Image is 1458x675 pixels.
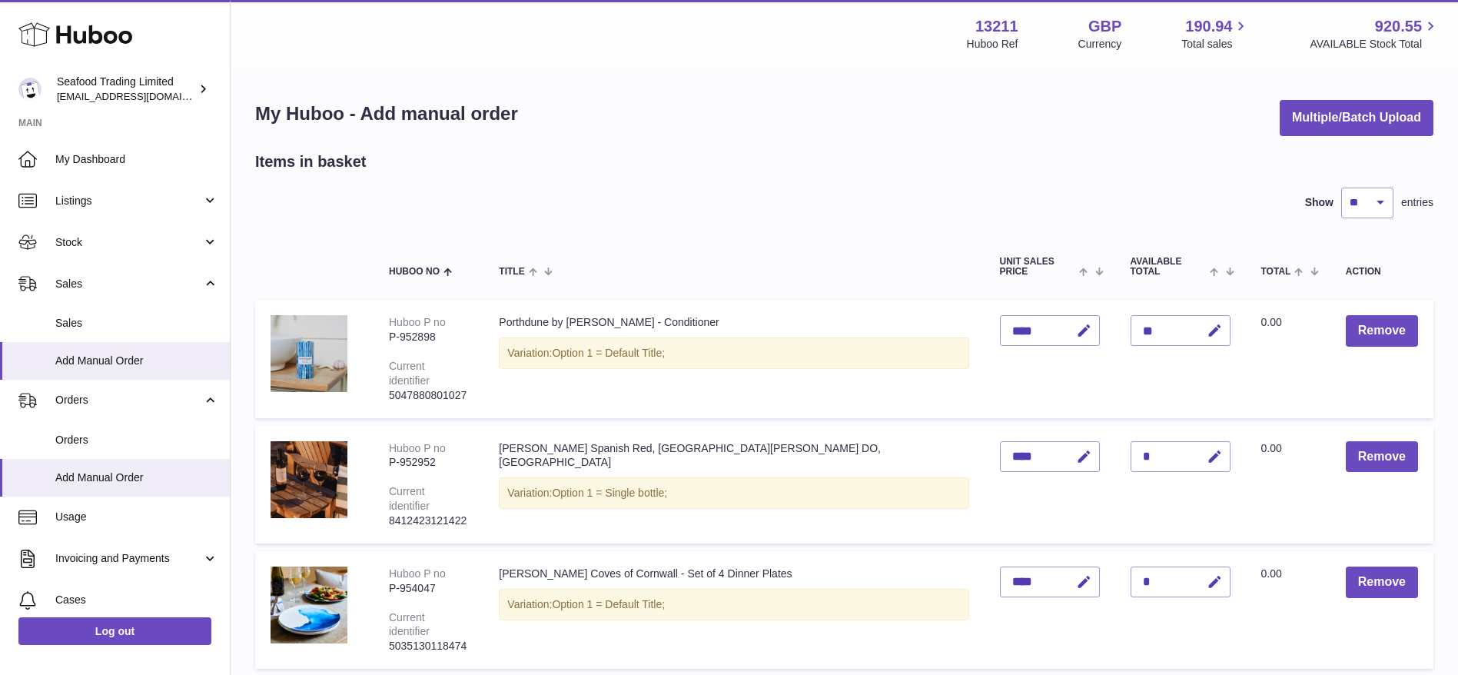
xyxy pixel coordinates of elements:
div: P-952952 [389,455,468,470]
span: Invoicing and Payments [55,551,202,566]
span: AVAILABLE Total [1131,257,1207,277]
span: 920.55 [1375,16,1422,37]
h2: Items in basket [255,151,367,172]
span: Add Manual Order [55,354,218,368]
strong: 13211 [975,16,1018,37]
button: Multiple/Batch Upload [1280,100,1433,136]
img: Rick Stein Coves of Cornwall - Set of 4 Dinner Plates [271,567,347,643]
td: [PERSON_NAME] Coves of Cornwall - Set of 4 Dinner Plates [483,551,984,669]
strong: GBP [1088,16,1121,37]
div: Current identifier [389,360,430,387]
div: Variation: [499,477,968,509]
span: Total sales [1181,37,1250,52]
div: Action [1346,267,1418,277]
span: [EMAIL_ADDRESS][DOMAIN_NAME] [57,90,226,102]
div: Seafood Trading Limited [57,75,195,104]
div: Current identifier [389,611,430,638]
span: 190.94 [1185,16,1232,37]
img: Porthdune by Jill Stein - Conditioner [271,315,347,392]
span: Orders [55,433,218,447]
div: Huboo P no [389,567,446,580]
span: My Dashboard [55,152,218,167]
span: Usage [55,510,218,524]
a: 920.55 AVAILABLE Stock Total [1310,16,1440,52]
span: Orders [55,393,202,407]
div: 5047880801027 [389,388,468,403]
div: 8412423121422 [389,514,468,528]
span: 0.00 [1261,316,1282,328]
span: Huboo no [389,267,440,277]
span: Option 1 = Default Title; [552,347,665,359]
label: Show [1305,195,1333,210]
span: Add Manual Order [55,471,218,485]
span: Title [499,267,524,277]
td: Porthdune by [PERSON_NAME] - Conditioner [483,300,984,417]
span: Sales [55,277,202,291]
button: Remove [1346,441,1418,473]
div: P-952898 [389,330,468,344]
span: Option 1 = Single bottle; [552,487,667,499]
span: Option 1 = Default Title; [552,598,665,610]
img: Rick Stein's Spanish Red, Campo de Borja DO, Spain [271,441,347,518]
div: Variation: [499,337,968,369]
button: Remove [1346,567,1418,598]
div: Huboo P no [389,316,446,328]
td: [PERSON_NAME] Spanish Red, [GEOGRAPHIC_DATA][PERSON_NAME] DO, [GEOGRAPHIC_DATA] [483,426,984,544]
span: AVAILABLE Stock Total [1310,37,1440,52]
div: Currency [1078,37,1122,52]
div: Current identifier [389,485,430,512]
img: internalAdmin-13211@internal.huboo.com [18,78,42,101]
span: entries [1401,195,1433,210]
h1: My Huboo - Add manual order [255,101,518,126]
div: Variation: [499,589,968,620]
a: 190.94 Total sales [1181,16,1250,52]
div: 5035130118474 [389,639,468,653]
span: Total [1261,267,1291,277]
span: Unit Sales Price [1000,257,1076,277]
div: Huboo Ref [967,37,1018,52]
span: 0.00 [1261,567,1282,580]
span: Cases [55,593,218,607]
span: Listings [55,194,202,208]
div: P-954047 [389,581,468,596]
a: Log out [18,617,211,645]
span: Sales [55,316,218,331]
button: Remove [1346,315,1418,347]
span: 0.00 [1261,442,1282,454]
div: Huboo P no [389,442,446,454]
span: Stock [55,235,202,250]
